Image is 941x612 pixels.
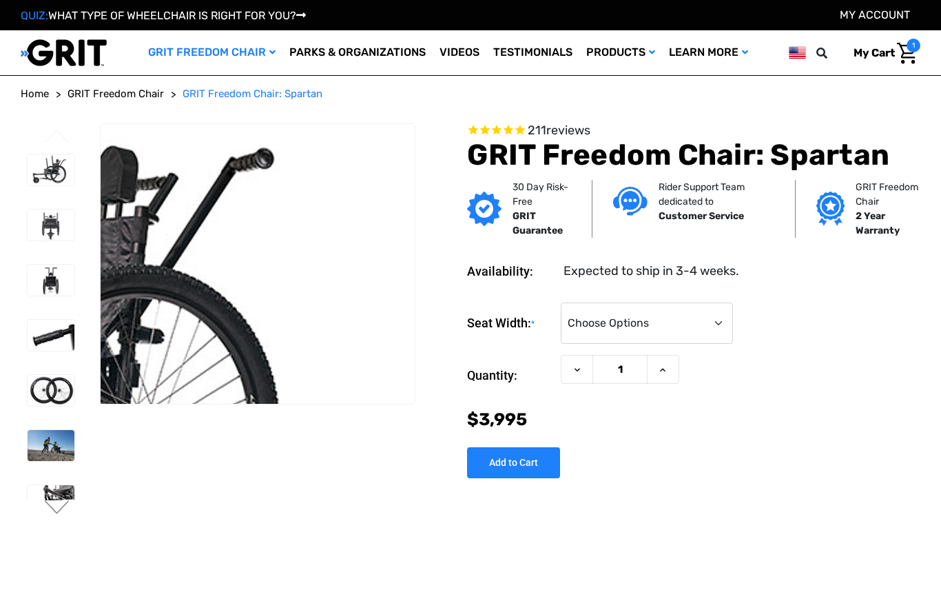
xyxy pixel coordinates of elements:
[662,30,755,75] a: Learn More
[21,9,306,22] a: QUIZ:WHAT TYPE OF WHEELCHAIR IS RIGHT FOR YOU?
[21,9,48,22] span: QUIZ:
[141,30,282,75] a: GRIT Freedom Chair
[43,500,72,517] button: Go to slide 2 of 4
[28,265,74,296] img: GRIT Freedom Chair: Spartan
[467,123,920,139] span: Rated 4.6 out of 5 stars 211 reviews
[28,154,74,185] img: GRIT Freedom Chair: Spartan
[907,39,920,52] span: 1
[789,44,806,61] img: us.png
[467,409,527,429] span: $3,995
[183,86,322,102] a: GRIT Freedom Chair: Spartan
[843,39,920,68] a: Cart with 1 items
[28,320,74,351] img: GRIT Freedom Chair: Spartan
[21,86,920,102] nav: Breadcrumb
[467,447,560,478] input: Add to Cart
[856,210,900,236] strong: 2 Year Warranty
[21,88,49,100] span: Home
[816,192,845,226] img: Grit freedom
[467,303,554,345] label: Seat Width:
[68,88,164,100] span: GRIT Freedom Chair
[433,30,486,75] a: Videos
[68,86,164,102] a: GRIT Freedom Chair
[28,485,74,516] img: GRIT Freedom Chair: Spartan
[282,30,433,75] a: Parks & Organizations
[486,30,579,75] a: Testimonials
[513,210,563,236] strong: GRIT Guarantee
[467,262,554,280] dt: Availability:
[21,86,49,102] a: Home
[546,123,590,138] span: reviews
[528,123,590,138] span: 211 reviews
[467,192,501,226] img: GRIT Guarantee
[467,138,920,172] h1: GRIT Freedom Chair: Spartan
[659,210,744,222] strong: Customer Service
[43,130,72,146] button: Go to slide 4 of 4
[183,88,322,100] span: GRIT Freedom Chair: Spartan
[854,46,895,59] span: My Cart
[563,262,739,280] dd: Expected to ship in 3-4 weeks.
[856,180,925,209] p: GRIT Freedom Chair
[840,8,910,21] a: Account
[659,180,774,209] p: Rider Support Team dedicated to
[28,430,74,461] img: GRIT Freedom Chair: Spartan
[897,43,917,64] img: Cart
[579,30,662,75] a: Products
[28,375,74,406] img: GRIT Freedom Chair: Spartan
[513,180,570,209] p: 30 Day Risk-Free
[28,210,74,241] img: GRIT Freedom Chair: Spartan
[613,187,648,215] img: Customer service
[823,39,843,68] input: Search
[467,355,554,396] label: Quantity:
[21,39,107,67] img: GRIT All-Terrain Wheelchair and Mobility Equipment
